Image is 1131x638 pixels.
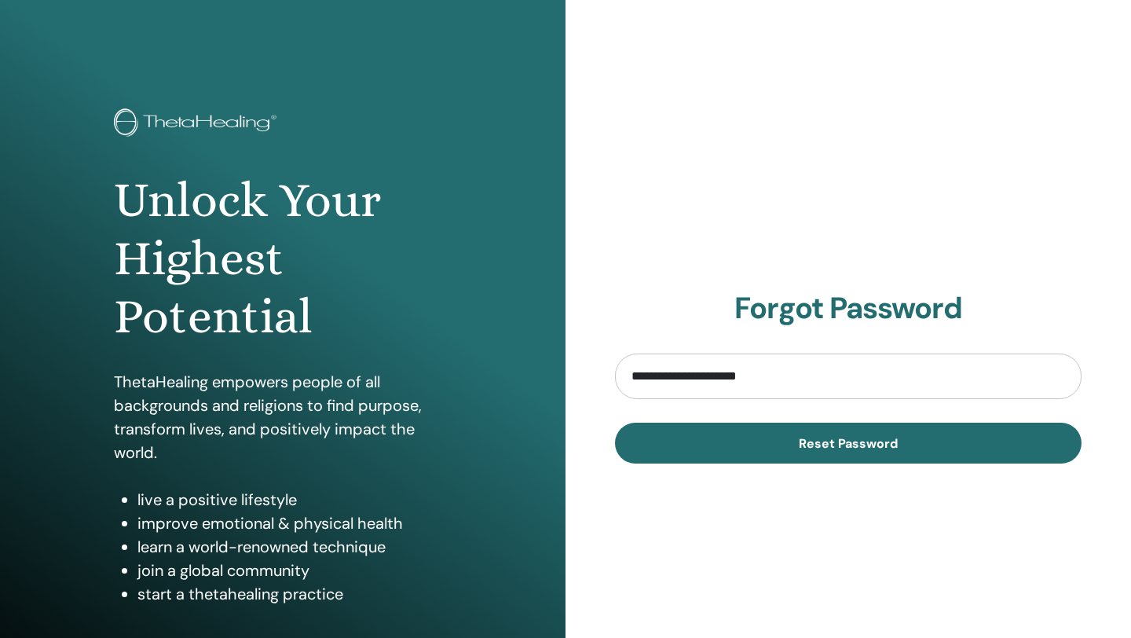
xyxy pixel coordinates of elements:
[114,171,452,346] h1: Unlock Your Highest Potential
[615,291,1082,327] h2: Forgot Password
[137,559,452,582] li: join a global community
[137,488,452,511] li: live a positive lifestyle
[114,370,452,464] p: ThetaHealing empowers people of all backgrounds and religions to find purpose, transform lives, a...
[137,511,452,535] li: improve emotional & physical health
[137,535,452,559] li: learn a world-renowned technique
[799,435,898,452] span: Reset Password
[615,423,1082,464] button: Reset Password
[137,582,452,606] li: start a thetahealing practice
